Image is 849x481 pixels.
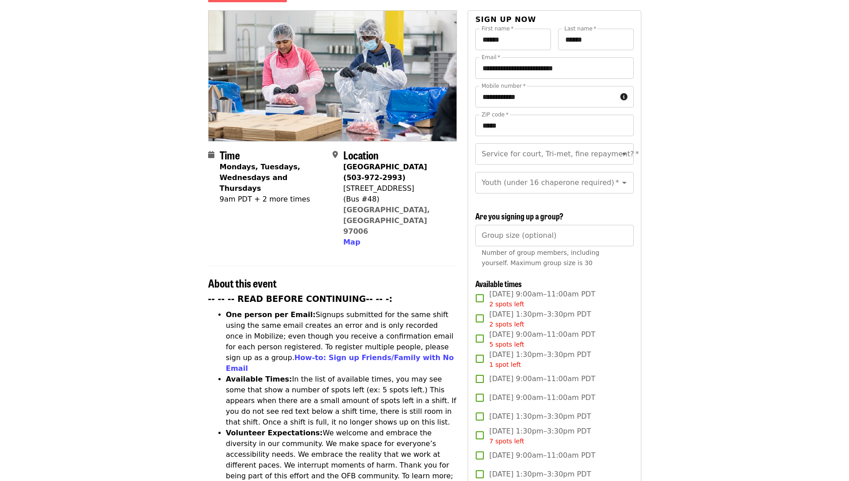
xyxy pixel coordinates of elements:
input: First name [475,29,551,50]
li: Signups submitted for the same shift using the same email creates an error and is only recorded o... [226,309,457,374]
strong: -- -- -- READ BEFORE CONTINUING-- -- -: [208,294,393,304]
div: 9am PDT + 2 more times [220,194,325,205]
span: Map [343,238,360,246]
span: 2 spots left [489,321,524,328]
span: [DATE] 1:30pm–3:30pm PDT [489,426,591,446]
img: July/Aug/Sept - Beaverton: Repack/Sort (age 10+) organized by Oregon Food Bank [209,11,457,141]
span: [DATE] 9:00am–11:00am PDT [489,329,595,349]
i: circle-info icon [620,93,627,101]
input: Last name [558,29,634,50]
span: [DATE] 1:30pm–3:30pm PDT [489,411,591,422]
i: calendar icon [208,150,214,159]
button: Open [618,148,631,160]
span: [DATE] 9:00am–11:00am PDT [489,392,595,403]
span: 5 spots left [489,341,524,348]
span: 1 spot left [489,361,521,368]
span: 2 spots left [489,301,524,308]
span: About this event [208,275,277,291]
span: [DATE] 9:00am–11:00am PDT [489,450,595,461]
strong: One person per Email: [226,310,316,319]
span: Sign up now [475,15,536,24]
strong: Volunteer Expectations: [226,429,323,437]
label: ZIP code [482,112,508,117]
input: Email [475,57,633,79]
li: In the list of available times, you may see some that show a number of spots left (ex: 5 spots le... [226,374,457,428]
strong: [GEOGRAPHIC_DATA] (503-972-2993) [343,163,427,182]
div: [STREET_ADDRESS] [343,183,450,194]
i: map-marker-alt icon [333,150,338,159]
label: Mobile number [482,83,525,89]
a: [GEOGRAPHIC_DATA], [GEOGRAPHIC_DATA] 97006 [343,206,430,236]
button: Open [618,176,631,189]
div: (Bus #48) [343,194,450,205]
label: Last name [564,26,596,31]
span: Are you signing up a group? [475,210,563,222]
span: 7 spots left [489,438,524,445]
span: Number of group members, including yourself. Maximum group size is 30 [482,249,599,266]
span: [DATE] 1:30pm–3:30pm PDT [489,309,591,329]
span: Location [343,147,379,163]
a: How-to: Sign up Friends/Family with No Email [226,353,454,373]
span: [DATE] 1:30pm–3:30pm PDT [489,349,591,369]
span: [DATE] 9:00am–11:00am PDT [489,374,595,384]
strong: Mondays, Tuesdays, Wednesdays and Thursdays [220,163,300,193]
span: Available times [475,278,522,289]
label: Email [482,55,500,60]
input: [object Object] [475,225,633,246]
strong: Available Times: [226,375,292,383]
span: Time [220,147,240,163]
span: [DATE] 1:30pm–3:30pm PDT [489,469,591,480]
input: ZIP code [475,115,633,136]
input: Mobile number [475,86,616,107]
span: [DATE] 9:00am–11:00am PDT [489,289,595,309]
label: First name [482,26,514,31]
button: Map [343,237,360,248]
